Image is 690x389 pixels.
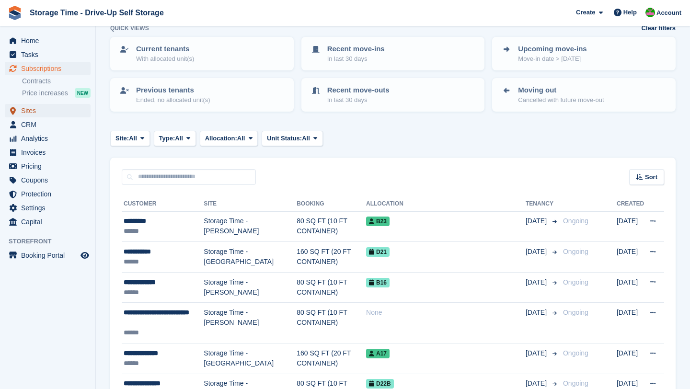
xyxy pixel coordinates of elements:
a: Contracts [22,77,91,86]
td: Storage Time - [GEOGRAPHIC_DATA] [204,242,297,273]
a: Clear filters [641,23,676,33]
span: Coupons [21,173,79,187]
p: Ended, no allocated unit(s) [136,95,210,105]
span: Site: [115,134,129,143]
span: [DATE] [526,277,549,287]
div: None [366,308,526,318]
th: Booking [297,196,366,212]
span: [DATE] [526,378,549,389]
td: [DATE] [617,242,644,273]
td: 80 SQ FT (10 FT CONTAINER) [297,272,366,303]
p: Cancelled with future move-out [518,95,604,105]
span: Create [576,8,595,17]
p: Recent move-ins [327,44,385,55]
span: Invoices [21,146,79,159]
p: With allocated unit(s) [136,54,194,64]
button: Site: All [110,131,150,147]
td: [DATE] [617,272,644,303]
span: Sites [21,104,79,117]
span: Settings [21,201,79,215]
span: Analytics [21,132,79,145]
span: Help [623,8,637,17]
a: menu [5,132,91,145]
h6: Quick views [110,24,149,33]
a: menu [5,118,91,131]
td: 80 SQ FT (10 FT CONTAINER) [297,211,366,242]
td: 80 SQ FT (10 FT CONTAINER) [297,303,366,343]
p: Recent move-outs [327,85,390,96]
p: Upcoming move-ins [518,44,586,55]
span: All [237,134,245,143]
th: Created [617,196,644,212]
span: Ongoing [563,349,588,357]
td: 160 SQ FT (20 FT CONTAINER) [297,343,366,374]
span: Booking Portal [21,249,79,262]
a: menu [5,249,91,262]
span: B23 [366,217,390,226]
a: Previous tenants Ended, no allocated unit(s) [111,79,293,111]
p: In last 30 days [327,95,390,105]
th: Site [204,196,297,212]
td: [DATE] [617,211,644,242]
td: Storage Time - [PERSON_NAME] [204,211,297,242]
span: Tasks [21,48,79,61]
span: All [129,134,137,143]
div: NEW [75,88,91,98]
span: Pricing [21,160,79,173]
button: Unit Status: All [262,131,322,147]
span: CRM [21,118,79,131]
p: Moving out [518,85,604,96]
span: [DATE] [526,308,549,318]
span: Home [21,34,79,47]
th: Allocation [366,196,526,212]
a: Preview store [79,250,91,261]
span: B16 [366,278,390,287]
td: [DATE] [617,343,644,374]
span: Ongoing [563,248,588,255]
th: Tenancy [526,196,559,212]
a: menu [5,146,91,159]
td: Storage Time - [PERSON_NAME] [204,272,297,303]
span: All [302,134,310,143]
span: Ongoing [563,379,588,387]
a: menu [5,48,91,61]
span: Protection [21,187,79,201]
span: [DATE] [526,348,549,358]
a: Recent move-ins In last 30 days [302,38,484,69]
span: Capital [21,215,79,229]
p: Move-in date > [DATE] [518,54,586,64]
span: Subscriptions [21,62,79,75]
a: menu [5,34,91,47]
a: menu [5,62,91,75]
span: Sort [645,172,657,182]
span: Price increases [22,89,68,98]
a: menu [5,173,91,187]
p: In last 30 days [327,54,385,64]
td: Storage Time - [GEOGRAPHIC_DATA] [204,343,297,374]
a: menu [5,104,91,117]
button: Allocation: All [200,131,258,147]
a: Recent move-outs In last 30 days [302,79,484,111]
img: stora-icon-8386f47178a22dfd0bd8f6a31ec36ba5ce8667c1dd55bd0f319d3a0aa187defe.svg [8,6,22,20]
a: menu [5,215,91,229]
span: Account [656,8,681,18]
a: menu [5,187,91,201]
a: Current tenants With allocated unit(s) [111,38,293,69]
a: menu [5,201,91,215]
td: [DATE] [617,303,644,343]
span: Unit Status: [267,134,302,143]
span: Ongoing [563,309,588,316]
td: 160 SQ FT (20 FT CONTAINER) [297,242,366,273]
span: [DATE] [526,216,549,226]
span: Allocation: [205,134,237,143]
span: [DATE] [526,247,549,257]
a: Storage Time - Drive-Up Self Storage [26,5,168,21]
span: Ongoing [563,217,588,225]
a: Price increases NEW [22,88,91,98]
span: All [175,134,183,143]
span: Type: [159,134,175,143]
span: Storefront [9,237,95,246]
th: Customer [122,196,204,212]
span: Ongoing [563,278,588,286]
td: Storage Time - [PERSON_NAME] [204,303,297,343]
